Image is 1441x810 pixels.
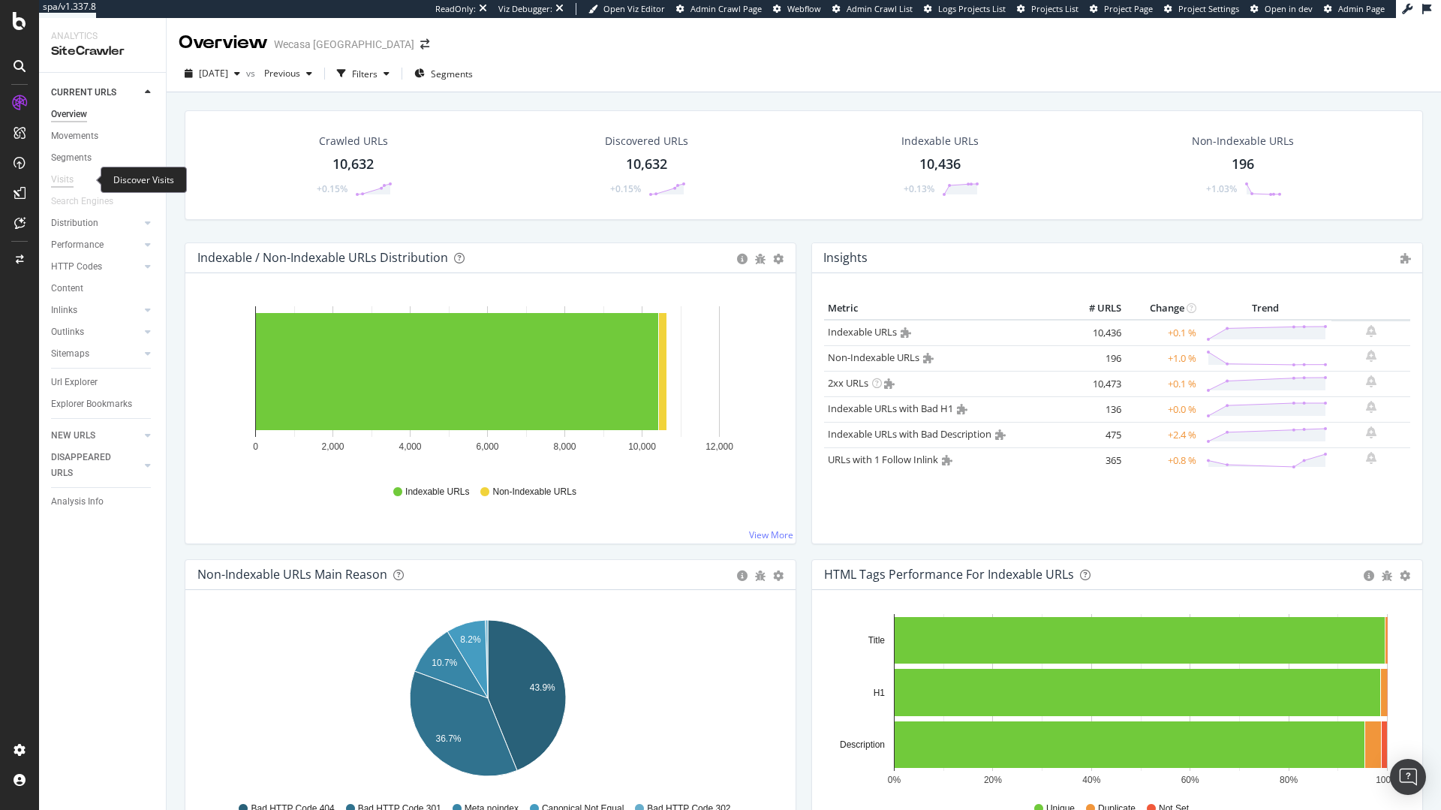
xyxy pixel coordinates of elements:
[51,237,104,253] div: Performance
[1125,447,1200,473] td: +0.8 %
[755,254,766,264] div: bug
[553,441,576,452] text: 8,000
[823,248,868,268] h4: Insights
[51,396,132,412] div: Explorer Bookmarks
[773,254,784,264] div: gear
[1065,422,1125,447] td: 475
[957,404,967,414] i: Admin
[51,43,154,60] div: SiteCrawler
[420,39,429,50] div: arrow-right-arrow-left
[1206,182,1237,195] div: +1.03%
[435,3,476,15] div: ReadOnly:
[258,62,318,86] button: Previous
[824,297,1065,320] th: Metric
[1082,775,1100,785] text: 40%
[1065,371,1125,396] td: 10,473
[824,614,1405,788] svg: A chart.
[179,62,246,86] button: [DATE]
[1366,401,1376,413] div: bell-plus
[51,346,89,362] div: Sitemaps
[1382,571,1392,581] div: bug
[1065,320,1125,346] td: 10,436
[1366,375,1376,387] div: bell-plus
[51,215,98,231] div: Distribution
[828,453,938,466] a: URLs with 1 Follow Inlink
[101,167,187,193] div: Discover Visits
[1125,345,1200,371] td: +1.0 %
[51,194,128,209] a: Search Engines
[258,67,300,80] span: Previous
[749,528,793,541] a: View More
[705,441,733,452] text: 12,000
[1125,396,1200,422] td: +0.0 %
[253,441,258,452] text: 0
[408,62,479,86] button: Segments
[874,688,886,698] text: H1
[431,68,473,80] span: Segments
[1125,320,1200,346] td: +0.1 %
[901,134,979,149] div: Indexable URLs
[828,402,953,415] a: Indexable URLs with Bad H1
[884,378,895,389] i: Admin
[690,3,762,14] span: Admin Crawl Page
[1200,297,1331,320] th: Trend
[1125,422,1200,447] td: +2.4 %
[828,351,919,364] a: Non-Indexable URLs
[1390,759,1426,795] div: Open Intercom Messenger
[51,324,140,340] a: Outlinks
[1164,3,1239,15] a: Project Settings
[1104,3,1153,14] span: Project Page
[405,486,469,498] span: Indexable URLs
[1065,345,1125,371] td: 196
[51,128,155,144] a: Movements
[984,775,1002,785] text: 20%
[1232,155,1254,174] div: 196
[1366,350,1376,362] div: bell-plus
[824,567,1074,582] div: HTML Tags Performance for Indexable URLs
[1364,571,1374,581] div: circle-info
[51,30,154,43] div: Analytics
[51,303,77,318] div: Inlinks
[51,215,140,231] a: Distribution
[51,259,102,275] div: HTTP Codes
[924,3,1006,15] a: Logs Projects List
[995,429,1006,440] i: Admin
[197,297,778,471] svg: A chart.
[197,614,778,788] svg: A chart.
[51,428,95,444] div: NEW URLS
[476,441,498,452] text: 6,000
[1376,775,1399,785] text: 100%
[1400,571,1410,581] div: gear
[603,3,665,14] span: Open Viz Editor
[51,259,140,275] a: HTTP Codes
[1280,775,1298,785] text: 80%
[51,85,140,101] a: CURRENT URLS
[51,494,104,510] div: Analysis Info
[1065,396,1125,422] td: 136
[868,635,886,646] text: Title
[51,150,155,166] a: Segments
[274,37,414,52] div: Wecasa [GEOGRAPHIC_DATA]
[179,30,268,56] div: Overview
[755,571,766,581] div: bug
[626,155,667,174] div: 10,632
[832,3,913,15] a: Admin Crawl List
[828,325,897,339] a: Indexable URLs
[51,494,155,510] a: Analysis Info
[888,775,901,785] text: 0%
[904,182,934,195] div: +0.13%
[787,3,821,14] span: Webflow
[492,486,576,498] span: Non-Indexable URLs
[51,128,98,144] div: Movements
[51,396,155,412] a: Explorer Bookmarks
[51,375,98,390] div: Url Explorer
[51,281,155,297] a: Content
[51,172,74,188] div: Visits
[919,155,961,174] div: 10,436
[435,733,461,744] text: 36.7%
[901,327,911,338] i: Admin
[51,107,87,122] div: Overview
[530,682,555,693] text: 43.9%
[1125,297,1200,320] th: Change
